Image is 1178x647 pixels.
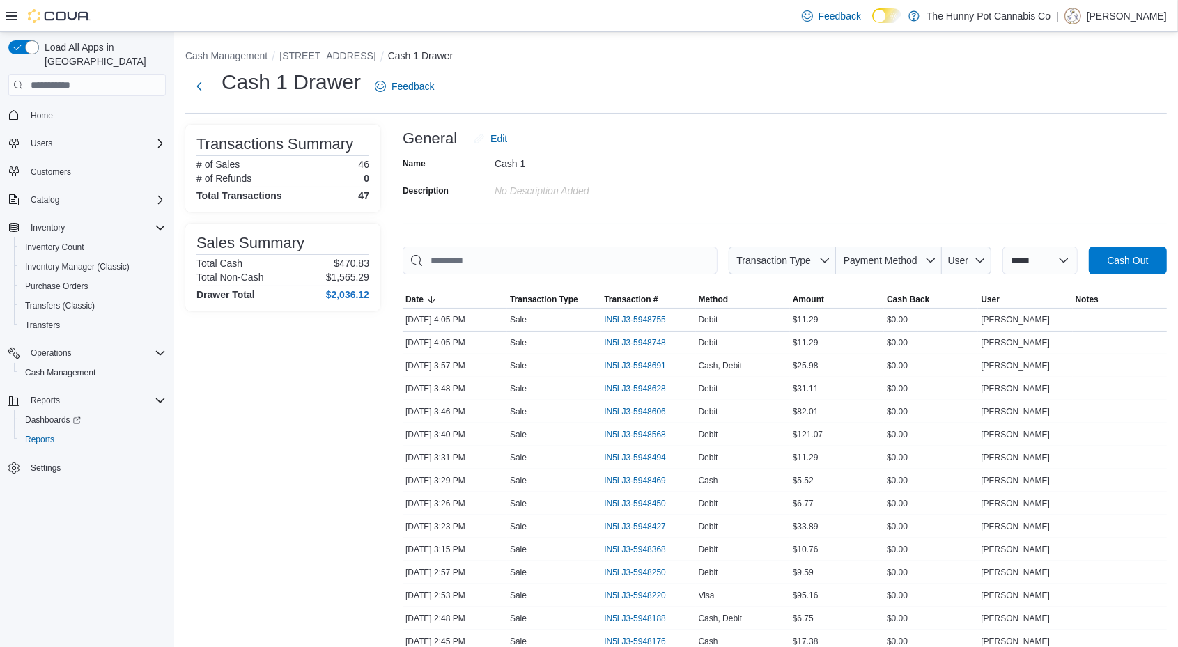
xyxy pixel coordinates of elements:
[3,104,171,125] button: Home
[699,613,743,624] span: Cash, Debit
[1073,291,1167,308] button: Notes
[196,289,255,300] h4: Drawer Total
[981,475,1050,486] span: [PERSON_NAME]
[3,190,171,210] button: Catalog
[699,429,718,440] span: Debit
[403,426,507,443] div: [DATE] 3:40 PM
[14,315,171,335] button: Transfers
[14,430,171,449] button: Reports
[884,564,978,581] div: $0.00
[403,403,507,420] div: [DATE] 3:46 PM
[604,337,666,348] span: IN5LJ3-5948748
[604,360,666,371] span: IN5LJ3-5948691
[25,460,66,476] a: Settings
[3,391,171,410] button: Reports
[510,475,527,486] p: Sale
[20,412,86,428] a: Dashboards
[1087,8,1167,24] p: [PERSON_NAME]
[793,406,819,417] span: $82.01
[25,345,166,361] span: Operations
[403,541,507,558] div: [DATE] 3:15 PM
[25,192,65,208] button: Catalog
[31,348,72,359] span: Operations
[39,40,166,68] span: Load All Apps in [GEOGRAPHIC_DATA]
[793,452,819,463] span: $11.29
[793,429,823,440] span: $121.07
[793,498,814,509] span: $6.77
[31,395,60,406] span: Reports
[981,567,1050,578] span: [PERSON_NAME]
[25,320,60,331] span: Transfers
[793,636,819,647] span: $17.38
[25,459,166,476] span: Settings
[403,610,507,627] div: [DATE] 2:48 PM
[403,158,426,169] label: Name
[25,163,166,180] span: Customers
[31,138,52,149] span: Users
[793,337,819,348] span: $11.29
[793,383,819,394] span: $31.11
[3,458,171,478] button: Settings
[28,9,91,23] img: Cova
[793,590,819,601] span: $95.16
[403,291,507,308] button: Date
[793,613,814,624] span: $6.75
[358,190,369,201] h4: 47
[196,235,304,251] h3: Sales Summary
[403,247,718,274] input: This is a search bar. As you type, the results lower in the page will automatically filter.
[884,426,978,443] div: $0.00
[20,239,90,256] a: Inventory Count
[510,360,527,371] p: Sale
[25,392,166,409] span: Reports
[25,106,166,123] span: Home
[796,2,867,30] a: Feedback
[699,544,718,555] span: Debit
[604,610,680,627] button: IN5LJ3-5948188
[884,291,978,308] button: Cash Back
[185,72,213,100] button: Next
[14,276,171,296] button: Purchase Orders
[981,337,1050,348] span: [PERSON_NAME]
[604,567,666,578] span: IN5LJ3-5948250
[884,311,978,328] div: $0.00
[8,99,166,514] nav: Complex example
[3,343,171,363] button: Operations
[403,334,507,351] div: [DATE] 4:05 PM
[604,357,680,374] button: IN5LJ3-5948691
[510,429,527,440] p: Sale
[884,357,978,374] div: $0.00
[604,564,680,581] button: IN5LJ3-5948250
[981,429,1050,440] span: [PERSON_NAME]
[14,363,171,382] button: Cash Management
[699,406,718,417] span: Debit
[699,636,718,647] span: Cash
[25,300,95,311] span: Transfers (Classic)
[279,50,375,61] button: [STREET_ADDRESS]
[884,380,978,397] div: $0.00
[604,314,666,325] span: IN5LJ3-5948755
[14,237,171,257] button: Inventory Count
[334,258,369,269] p: $470.83
[25,219,166,236] span: Inventory
[31,462,61,474] span: Settings
[196,136,353,153] h3: Transactions Summary
[405,294,424,305] span: Date
[884,610,978,627] div: $0.00
[403,357,507,374] div: [DATE] 3:57 PM
[604,311,680,328] button: IN5LJ3-5948755
[196,190,282,201] h4: Total Transactions
[20,278,166,295] span: Purchase Orders
[699,567,718,578] span: Debit
[25,392,65,409] button: Reports
[604,383,666,394] span: IN5LJ3-5948628
[403,185,449,196] label: Description
[20,431,166,448] span: Reports
[699,360,743,371] span: Cash, Debit
[793,567,814,578] span: $9.59
[25,414,81,426] span: Dashboards
[403,311,507,328] div: [DATE] 4:05 PM
[604,472,680,489] button: IN5LJ3-5948469
[699,498,718,509] span: Debit
[326,272,369,283] p: $1,565.29
[510,406,527,417] p: Sale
